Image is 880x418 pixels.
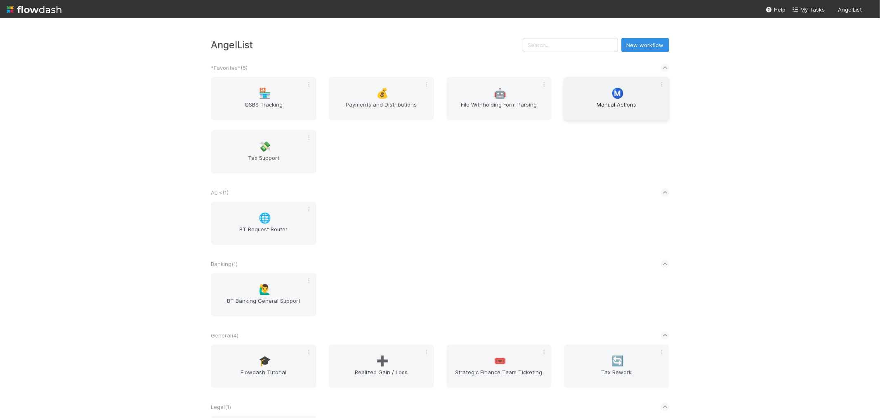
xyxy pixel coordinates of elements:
[611,356,624,366] span: 🔄
[450,100,548,117] span: File Withholding Form Parsing
[215,100,313,117] span: QSBS Tracking
[215,225,313,242] span: BT Request Router
[211,273,316,316] a: 🙋‍♂️BT Banking General Support
[211,130,316,173] a: 💸Tax Support
[211,404,231,410] span: Legal ( 1 )
[564,77,669,120] a: Ⓜ️Manual Actions
[376,88,389,99] span: 💰
[567,368,666,385] span: Tax Rework
[494,356,506,366] span: 🎟️
[621,38,669,52] button: New workflow
[523,38,618,52] input: Search...
[211,39,523,50] h3: AngelList
[792,5,825,14] a: My Tasks
[211,344,316,388] a: 🎓Flowdash Tutorial
[446,344,552,388] a: 🎟️Strategic Finance Team Ticketing
[611,88,624,99] span: Ⓜ️
[211,64,248,71] span: *Favorites* ( 5 )
[211,261,238,267] span: Banking ( 1 )
[450,368,548,385] span: Strategic Finance Team Ticketing
[329,344,434,388] a: ➕Realized Gain / Loss
[766,5,786,14] div: Help
[211,189,229,196] span: AL < ( 1 )
[215,368,313,385] span: Flowdash Tutorial
[329,77,434,120] a: 💰Payments and Distributions
[838,6,862,13] span: AngelList
[215,297,313,313] span: BT Banking General Support
[259,284,271,295] span: 🙋‍♂️
[376,356,389,366] span: ➕
[211,202,316,245] a: 🌐BT Request Router
[332,100,431,117] span: Payments and Distributions
[564,344,669,388] a: 🔄Tax Rework
[215,154,313,170] span: Tax Support
[7,2,61,17] img: logo-inverted-e16ddd16eac7371096b0.svg
[446,77,552,120] a: 🤖File Withholding Form Parsing
[259,141,271,152] span: 💸
[792,6,825,13] span: My Tasks
[567,100,666,117] span: Manual Actions
[259,356,271,366] span: 🎓
[211,77,316,120] a: 🏪QSBS Tracking
[865,6,873,14] img: avatar_de77a991-7322-4664-a63d-98ba485ee9e0.png
[259,213,271,223] span: 🌐
[211,332,239,339] span: General ( 4 )
[259,88,271,99] span: 🏪
[332,368,431,385] span: Realized Gain / Loss
[494,88,506,99] span: 🤖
